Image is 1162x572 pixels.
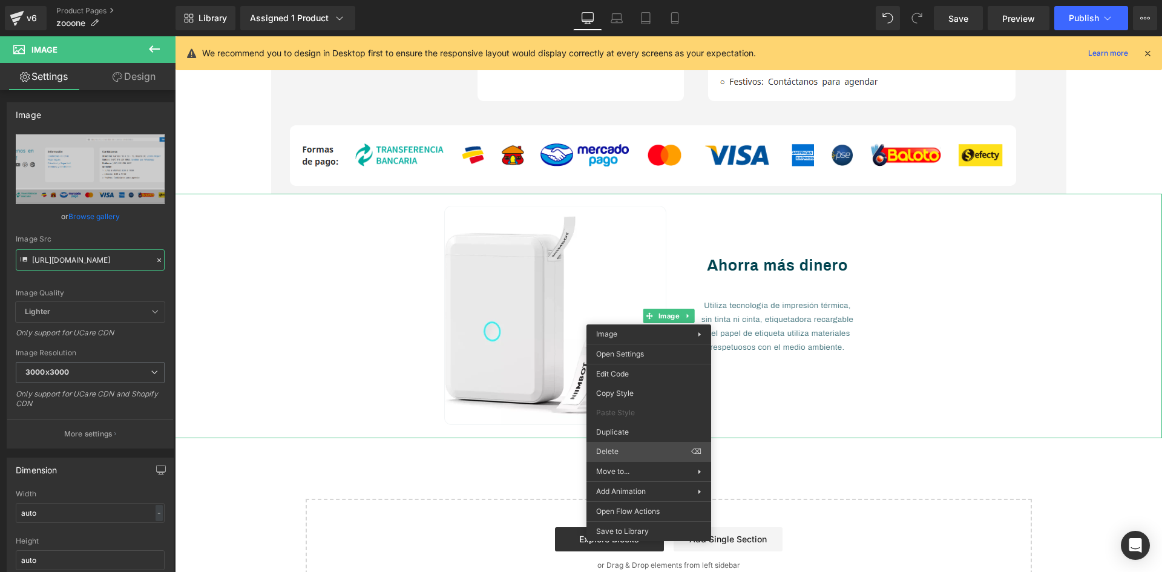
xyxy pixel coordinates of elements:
button: More [1133,6,1157,30]
span: Move to... [596,466,698,477]
div: Assigned 1 Product [250,12,346,24]
span: Library [199,13,227,24]
div: Image Resolution [16,349,165,357]
span: Paste Style [596,407,701,418]
span: Copy Style [596,388,701,399]
span: ⌫ [691,446,701,457]
div: Width [16,490,165,498]
a: Preview [988,6,1049,30]
a: Mobile [660,6,689,30]
span: Image [481,272,507,287]
div: v6 [24,10,39,26]
div: Image [16,103,41,120]
span: Preview [1002,12,1035,25]
p: More settings [64,429,113,439]
span: Open Flow Actions [596,506,701,517]
button: More settings [7,419,173,448]
span: Delete [596,446,691,457]
p: We recommend you to design in Desktop first to ensure the responsive layout would display correct... [202,47,756,60]
div: Height [16,537,165,545]
span: Add Animation [596,486,698,497]
a: Tablet [631,6,660,30]
span: zooone [56,18,85,28]
a: Product Pages [56,6,176,16]
input: auto [16,503,165,523]
span: Image [31,45,57,54]
div: Only support for UCare CDN and Shopify CDN [16,389,165,416]
a: Explore Blocks [380,491,489,515]
input: Link [16,249,165,271]
span: Save to Library [596,526,701,537]
a: New Library [176,6,235,30]
a: Add Single Section [499,491,608,515]
div: - [156,505,163,521]
b: 3000x3000 [25,367,69,376]
button: Publish [1054,6,1128,30]
a: Design [90,63,178,90]
button: Undo [876,6,900,30]
span: Open Settings [596,349,701,360]
a: Learn more [1083,46,1133,61]
a: Laptop [602,6,631,30]
div: Dimension [16,458,57,475]
a: v6 [5,6,47,30]
div: or [16,210,165,223]
div: Open Intercom Messenger [1121,531,1150,560]
p: or Drag & Drop elements from left sidebar [150,525,838,533]
span: Save [948,12,968,25]
div: Image Quality [16,289,165,297]
span: Duplicate [596,427,701,438]
span: Edit Code [596,369,701,380]
button: Redo [905,6,929,30]
span: Publish [1069,13,1099,23]
b: Lighter [25,307,50,316]
input: auto [16,550,165,570]
div: Only support for UCare CDN [16,328,165,346]
a: Expand / Collapse [507,272,519,287]
a: Desktop [573,6,602,30]
div: Image Src [16,235,165,243]
span: Image [596,329,617,338]
a: Browse gallery [68,206,120,227]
